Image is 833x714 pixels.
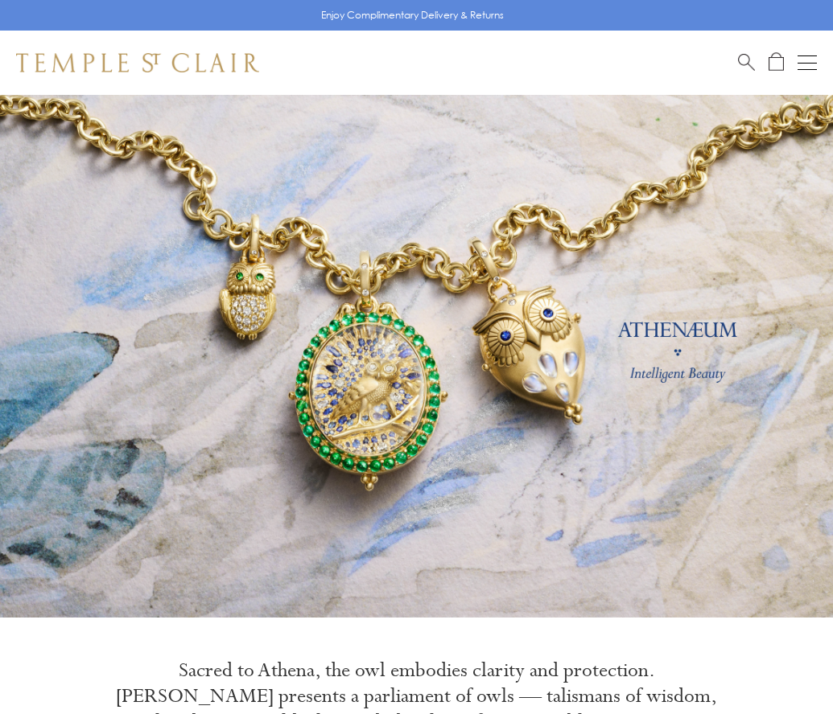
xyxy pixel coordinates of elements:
button: Open navigation [798,53,817,72]
p: Enjoy Complimentary Delivery & Returns [321,7,504,23]
img: Temple St. Clair [16,53,259,72]
a: Open Shopping Bag [769,52,784,72]
a: Search [738,52,755,72]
